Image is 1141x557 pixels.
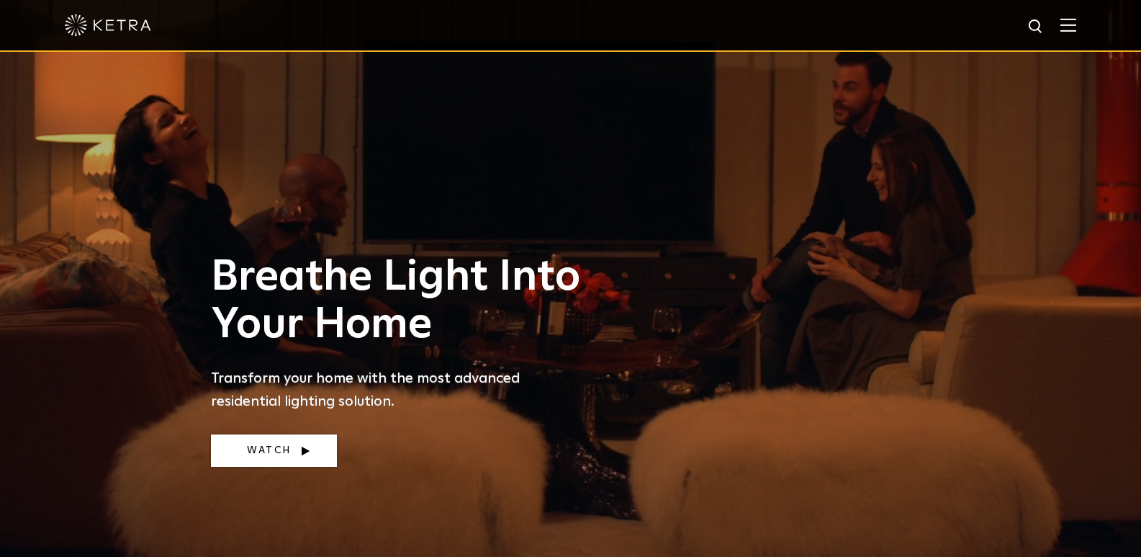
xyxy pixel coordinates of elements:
a: Watch [211,435,337,467]
img: ketra-logo-2019-white [65,14,151,36]
img: Hamburger%20Nav.svg [1060,18,1076,32]
p: Transform your home with the most advanced residential lighting solution. [211,367,592,413]
h1: Breathe Light Into Your Home [211,254,592,349]
img: search icon [1027,18,1045,36]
